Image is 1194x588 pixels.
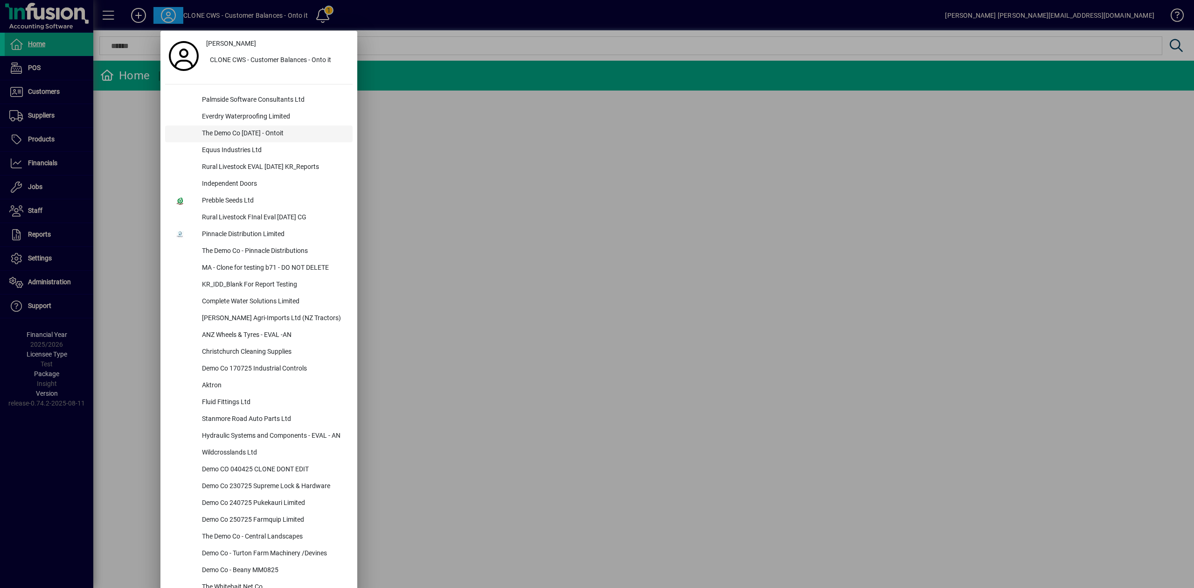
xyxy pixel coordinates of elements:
[165,428,353,445] button: Hydraulic Systems and Components - EVAL - AN
[165,361,353,378] button: Demo Co 170725 Industrial Controls
[194,92,353,109] div: Palmside Software Consultants Ltd
[165,478,353,495] button: Demo Co 230725 Supreme Lock & Hardware
[165,310,353,327] button: [PERSON_NAME] Agri-Imports Ltd (NZ Tractors)
[165,411,353,428] button: Stanmore Road Auto Parts Ltd
[194,495,353,512] div: Demo Co 240725 Pukekauri Limited
[165,445,353,462] button: Wildcrosslands Ltd
[194,462,353,478] div: Demo CO 040425 CLONE DONT EDIT
[194,445,353,462] div: Wildcrosslands Ltd
[165,226,353,243] button: Pinnacle Distribution Limited
[165,562,353,579] button: Demo Co - Beany MM0825
[194,226,353,243] div: Pinnacle Distribution Limited
[194,378,353,394] div: Aktron
[194,277,353,294] div: KR_IDD_Blank For Report Testing
[165,495,353,512] button: Demo Co 240725 Pukekauri Limited
[165,48,202,64] a: Profile
[165,176,353,193] button: Independent Doors
[194,512,353,529] div: Demo Co 250725 Farmquip Limited
[194,210,353,226] div: Rural Livestock FInal Eval [DATE] CG
[194,546,353,562] div: Demo Co - Turton Farm Machinery /Devines
[194,159,353,176] div: Rural Livestock EVAL [DATE] KR_Reports
[165,210,353,226] button: Rural Livestock FInal Eval [DATE] CG
[165,462,353,478] button: Demo CO 040425 CLONE DONT EDIT
[194,327,353,344] div: ANZ Wheels & Tyres - EVAL -AN
[165,546,353,562] button: Demo Co - Turton Farm Machinery /Devines
[165,193,353,210] button: Prebble Seeds Ltd
[194,529,353,546] div: The Demo Co - Central Landscapes
[165,243,353,260] button: The Demo Co - Pinnacle Distributions
[165,142,353,159] button: Equus Industries Ltd
[194,361,353,378] div: Demo Co 170725 Industrial Controls
[194,294,353,310] div: Complete Water Solutions Limited
[194,310,353,327] div: [PERSON_NAME] Agri-Imports Ltd (NZ Tractors)
[165,159,353,176] button: Rural Livestock EVAL [DATE] KR_Reports
[194,260,353,277] div: MA - Clone for testing b71 - DO NOT DELETE
[165,529,353,546] button: The Demo Co - Central Landscapes
[194,243,353,260] div: The Demo Co - Pinnacle Distributions
[194,109,353,126] div: Everdry Waterproofing Limited
[194,411,353,428] div: Stanmore Road Auto Parts Ltd
[165,344,353,361] button: Christchurch Cleaning Supplies
[202,52,353,69] button: CLONE CWS - Customer Balances - Onto it
[165,512,353,529] button: Demo Co 250725 Farmquip Limited
[165,126,353,142] button: The Demo Co [DATE] - Ontoit
[194,176,353,193] div: Independent Doors
[165,277,353,294] button: KR_IDD_Blank For Report Testing
[165,109,353,126] button: Everdry Waterproofing Limited
[202,35,353,52] a: [PERSON_NAME]
[206,39,256,49] span: [PERSON_NAME]
[165,294,353,310] button: Complete Water Solutions Limited
[165,327,353,344] button: ANZ Wheels & Tyres - EVAL -AN
[194,478,353,495] div: Demo Co 230725 Supreme Lock & Hardware
[165,92,353,109] button: Palmside Software Consultants Ltd
[194,562,353,579] div: Demo Co - Beany MM0825
[194,428,353,445] div: Hydraulic Systems and Components - EVAL - AN
[194,394,353,411] div: Fluid Fittings Ltd
[194,344,353,361] div: Christchurch Cleaning Supplies
[165,260,353,277] button: MA - Clone for testing b71 - DO NOT DELETE
[165,378,353,394] button: Aktron
[165,394,353,411] button: Fluid Fittings Ltd
[194,193,353,210] div: Prebble Seeds Ltd
[194,126,353,142] div: The Demo Co [DATE] - Ontoit
[194,142,353,159] div: Equus Industries Ltd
